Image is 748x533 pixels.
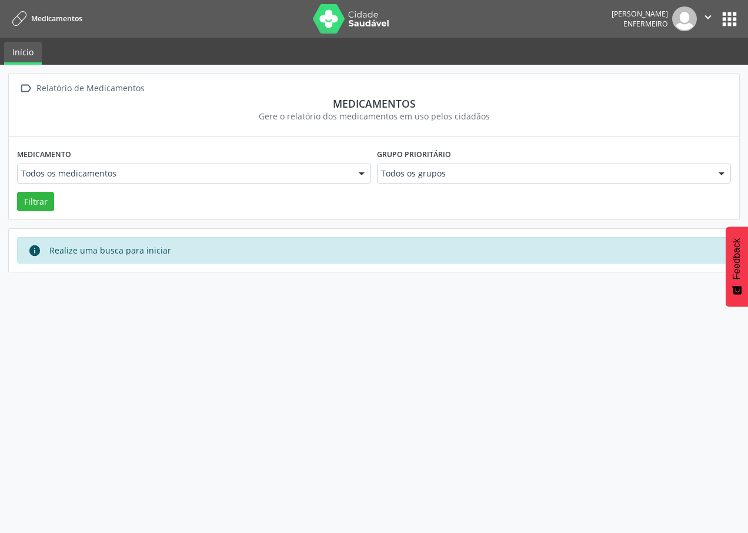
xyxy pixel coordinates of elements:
[21,168,347,179] span: Todos os medicamentos
[377,145,451,164] label: Grupo prioritário
[31,14,82,24] span: Medicamentos
[612,9,668,19] div: [PERSON_NAME]
[17,80,146,97] a:  Relatório de Medicamentos
[719,9,740,29] button: apps
[17,80,34,97] i: 
[672,6,697,31] img: img
[49,244,171,257] div: Realize uma busca para iniciar
[17,145,71,164] label: Medicamento
[702,11,714,24] i: 
[697,6,719,31] button: 
[8,9,82,28] a: Medicamentos
[17,110,731,122] div: Gere o relatório dos medicamentos em uso pelos cidadãos
[34,80,146,97] div: Relatório de Medicamentos
[623,19,668,29] span: Enfermeiro
[732,238,742,279] span: Feedback
[17,97,731,110] div: Medicamentos
[726,226,748,307] button: Feedback - Mostrar pesquisa
[17,192,54,212] button: Filtrar
[381,168,707,179] span: Todos os grupos
[28,244,41,257] i: info
[4,42,42,65] a: Início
